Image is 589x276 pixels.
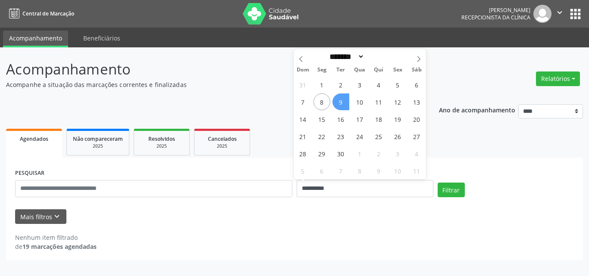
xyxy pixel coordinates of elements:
span: Setembro 8, 2025 [313,93,330,110]
span: Setembro 11, 2025 [370,93,387,110]
span: Seg [312,67,331,73]
p: Acompanhamento [6,59,410,80]
a: Central de Marcação [6,6,74,21]
span: Agendados [20,135,48,143]
img: img [533,5,551,23]
span: Outubro 2, 2025 [370,145,387,162]
span: Sex [388,67,407,73]
div: 2025 [201,143,244,149]
span: Setembro 16, 2025 [332,111,349,127]
span: Setembro 6, 2025 [408,76,425,93]
span: Outubro 9, 2025 [370,162,387,179]
p: Acompanhe a situação das marcações correntes e finalizadas [6,80,410,89]
span: Central de Marcação [22,10,74,17]
span: Setembro 20, 2025 [408,111,425,127]
p: Ano de acompanhamento [439,104,515,115]
span: Setembro 4, 2025 [370,76,387,93]
div: [PERSON_NAME] [461,6,530,14]
a: Acompanhamento [3,31,68,47]
input: Year [364,52,393,61]
span: Cancelados [208,135,237,143]
label: PESQUISAR [15,167,44,180]
span: Setembro 22, 2025 [313,128,330,145]
span: Outubro 10, 2025 [389,162,406,179]
button: Filtrar [438,183,465,197]
span: Setembro 23, 2025 [332,128,349,145]
i:  [555,8,564,17]
span: Sáb [407,67,426,73]
a: Beneficiários [77,31,126,46]
span: Setembro 30, 2025 [332,145,349,162]
div: 2025 [140,143,183,149]
div: Nenhum item filtrado [15,233,97,242]
span: Setembro 7, 2025 [294,93,311,110]
div: 2025 [73,143,123,149]
select: Month [327,52,365,61]
span: Setembro 14, 2025 [294,111,311,127]
strong: 19 marcações agendadas [22,242,97,251]
span: Setembro 28, 2025 [294,145,311,162]
button:  [551,5,568,23]
span: Qua [350,67,369,73]
span: Setembro 2, 2025 [332,76,349,93]
span: Setembro 19, 2025 [389,111,406,127]
div: de [15,242,97,251]
span: Agosto 31, 2025 [294,76,311,93]
span: Outubro 7, 2025 [332,162,349,179]
span: Setembro 9, 2025 [332,93,349,110]
span: Setembro 27, 2025 [408,128,425,145]
span: Ter [331,67,350,73]
span: Setembro 26, 2025 [389,128,406,145]
span: Resolvidos [148,135,175,143]
span: Não compareceram [73,135,123,143]
span: Qui [369,67,388,73]
span: Setembro 12, 2025 [389,93,406,110]
span: Outubro 11, 2025 [408,162,425,179]
span: Setembro 18, 2025 [370,111,387,127]
button: Relatórios [536,71,580,86]
i: keyboard_arrow_down [52,212,62,221]
span: Setembro 3, 2025 [351,76,368,93]
span: Setembro 13, 2025 [408,93,425,110]
span: Setembro 25, 2025 [370,128,387,145]
span: Outubro 8, 2025 [351,162,368,179]
span: Setembro 1, 2025 [313,76,330,93]
span: Setembro 21, 2025 [294,128,311,145]
span: Outubro 1, 2025 [351,145,368,162]
button: Mais filtroskeyboard_arrow_down [15,209,66,224]
span: Outubro 6, 2025 [313,162,330,179]
span: Setembro 5, 2025 [389,76,406,93]
span: Setembro 17, 2025 [351,111,368,127]
span: Setembro 24, 2025 [351,128,368,145]
span: Setembro 15, 2025 [313,111,330,127]
span: Recepcionista da clínica [461,14,530,21]
button: apps [568,6,583,22]
span: Outubro 3, 2025 [389,145,406,162]
span: Outubro 4, 2025 [408,145,425,162]
span: Setembro 29, 2025 [313,145,330,162]
span: Dom [294,67,313,73]
span: Setembro 10, 2025 [351,93,368,110]
span: Outubro 5, 2025 [294,162,311,179]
